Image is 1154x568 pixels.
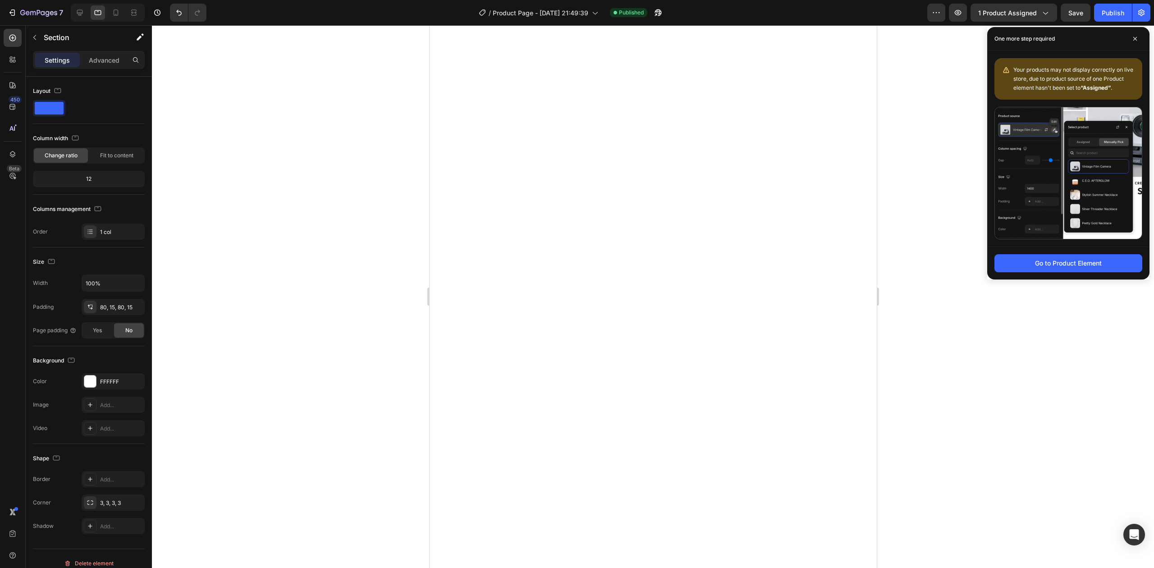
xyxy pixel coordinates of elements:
[33,326,77,334] div: Page padding
[1035,258,1102,268] div: Go to Product Element
[1094,4,1132,22] button: Publish
[100,476,142,484] div: Add...
[170,4,206,22] div: Undo/Redo
[493,8,588,18] span: Product Page - [DATE] 21:49:39
[9,96,22,103] div: 450
[971,4,1057,22] button: 1 product assigned
[33,424,47,432] div: Video
[100,499,142,507] div: 3, 3, 3, 3
[89,55,119,65] p: Advanced
[33,355,77,367] div: Background
[1013,66,1133,91] span: Your products may not display correctly on live store, due to product source of one Product eleme...
[1061,4,1090,22] button: Save
[619,9,644,17] span: Published
[100,401,142,409] div: Add...
[489,8,491,18] span: /
[93,326,102,334] span: Yes
[100,522,142,531] div: Add...
[35,173,143,185] div: 12
[45,151,78,160] span: Change ratio
[33,401,49,409] div: Image
[1123,524,1145,545] div: Open Intercom Messenger
[100,303,142,311] div: 80, 15, 80, 15
[33,303,54,311] div: Padding
[1068,9,1083,17] span: Save
[100,378,142,386] div: FFFFFF
[33,453,62,465] div: Shape
[33,203,103,215] div: Columns management
[45,55,70,65] p: Settings
[33,377,47,385] div: Color
[4,4,67,22] button: 7
[33,499,51,507] div: Corner
[125,326,133,334] span: No
[44,32,118,43] p: Section
[100,425,142,433] div: Add...
[33,133,81,145] div: Column width
[430,25,877,568] iframe: Design area
[33,256,57,268] div: Size
[1081,84,1111,91] b: “Assigned”
[994,34,1055,43] p: One more step required
[82,275,144,291] input: Auto
[978,8,1037,18] span: 1 product assigned
[100,228,142,236] div: 1 col
[1102,8,1124,18] div: Publish
[33,228,48,236] div: Order
[100,151,133,160] span: Fit to content
[33,279,48,287] div: Width
[33,522,54,530] div: Shadow
[59,7,63,18] p: 7
[994,254,1142,272] button: Go to Product Element
[33,85,63,97] div: Layout
[33,475,50,483] div: Border
[7,165,22,172] div: Beta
